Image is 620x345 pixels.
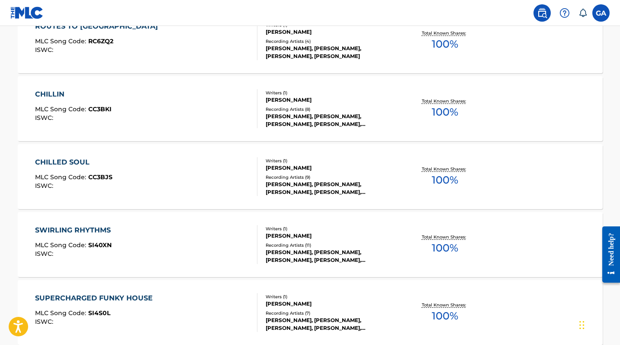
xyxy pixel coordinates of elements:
[35,173,88,181] span: MLC Song Code :
[18,76,603,141] a: CHILLINMLC Song Code:CC3BKIISWC:Writers (1)[PERSON_NAME]Recording Artists (8)[PERSON_NAME], [PERS...
[18,280,603,345] a: SUPERCHARGED FUNKY HOUSEMLC Song Code:SI4S0LISWC:Writers (1)[PERSON_NAME]Recording Artists (7)[PE...
[422,166,468,172] p: Total Known Shares:
[88,105,112,113] span: CC3BKI
[266,310,396,316] div: Recording Artists ( 7 )
[266,226,396,232] div: Writers ( 1 )
[35,105,88,113] span: MLC Song Code :
[577,303,620,345] iframe: Chat Widget
[596,219,620,290] iframe: Resource Center
[533,4,551,22] a: Public Search
[266,242,396,248] div: Recording Artists ( 11 )
[35,309,88,317] span: MLC Song Code :
[422,302,468,308] p: Total Known Shares:
[35,182,55,190] span: ISWC :
[35,157,112,168] div: CHILLED SOUL
[266,158,396,164] div: Writers ( 1 )
[432,172,458,188] span: 100 %
[35,21,162,32] div: ROUTES TO [GEOGRAPHIC_DATA]
[266,96,396,104] div: [PERSON_NAME]
[266,38,396,45] div: Recording Artists ( 4 )
[266,90,396,96] div: Writers ( 1 )
[35,37,88,45] span: MLC Song Code :
[432,36,458,52] span: 100 %
[88,173,112,181] span: CC3BJS
[266,28,396,36] div: [PERSON_NAME]
[35,293,157,303] div: SUPERCHARGED FUNKY HOUSE
[559,8,570,18] img: help
[10,6,44,19] img: MLC Logo
[88,309,110,317] span: SI4S0L
[266,248,396,264] div: [PERSON_NAME], [PERSON_NAME], [PERSON_NAME], [PERSON_NAME], [PERSON_NAME]
[579,312,585,338] div: Drag
[35,46,55,54] span: ISWC :
[88,241,112,249] span: SI40XN
[422,98,468,104] p: Total Known Shares:
[18,8,603,73] a: ROUTES TO [GEOGRAPHIC_DATA]MLC Song Code:RC6ZQ2ISWC:Writers (1)[PERSON_NAME]Recording Artists (4)...
[35,250,55,258] span: ISWC :
[35,89,112,100] div: CHILLIN
[266,232,396,240] div: [PERSON_NAME]
[35,114,55,122] span: ISWC :
[537,8,547,18] img: search
[266,181,396,196] div: [PERSON_NAME], [PERSON_NAME], [PERSON_NAME], [PERSON_NAME], [PERSON_NAME]
[35,225,115,235] div: SWIRLING RHYTHMS
[35,241,88,249] span: MLC Song Code :
[266,300,396,308] div: [PERSON_NAME]
[88,37,113,45] span: RC6ZQ2
[578,9,587,17] div: Notifications
[266,316,396,332] div: [PERSON_NAME], [PERSON_NAME], [PERSON_NAME], [PERSON_NAME], [PERSON_NAME]
[266,293,396,300] div: Writers ( 1 )
[266,45,396,60] div: [PERSON_NAME], [PERSON_NAME], [PERSON_NAME], [PERSON_NAME]
[422,234,468,240] p: Total Known Shares:
[422,30,468,36] p: Total Known Shares:
[592,4,610,22] div: User Menu
[432,308,458,324] span: 100 %
[432,240,458,256] span: 100 %
[35,318,55,326] span: ISWC :
[18,144,603,209] a: CHILLED SOULMLC Song Code:CC3BJSISWC:Writers (1)[PERSON_NAME]Recording Artists (9)[PERSON_NAME], ...
[266,106,396,113] div: Recording Artists ( 8 )
[266,113,396,128] div: [PERSON_NAME], [PERSON_NAME], [PERSON_NAME], [PERSON_NAME], [PERSON_NAME]
[432,104,458,120] span: 100 %
[556,4,573,22] div: Help
[18,212,603,277] a: SWIRLING RHYTHMSMLC Song Code:SI40XNISWC:Writers (1)[PERSON_NAME]Recording Artists (11)[PERSON_NA...
[266,174,396,181] div: Recording Artists ( 9 )
[266,164,396,172] div: [PERSON_NAME]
